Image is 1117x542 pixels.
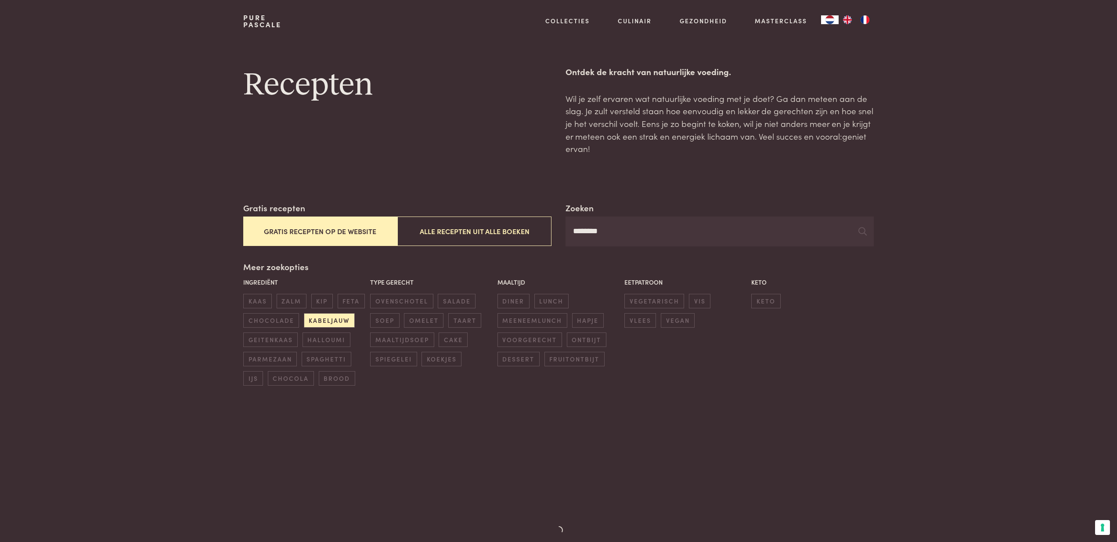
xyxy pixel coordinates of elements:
p: Eetpatroon [624,278,747,287]
span: ontbijt [567,332,606,347]
span: vegan [661,313,695,328]
span: cake [439,332,468,347]
span: ijs [243,371,263,386]
span: halloumi [303,332,350,347]
h1: Recepten [243,65,551,105]
span: kabeljauw [304,313,355,328]
span: keto [751,294,780,308]
span: salade [438,294,476,308]
span: chocola [268,371,314,386]
span: diner [497,294,530,308]
span: lunch [534,294,569,308]
span: ovenschotel [370,294,433,308]
p: Wil je zelf ervaren wat natuurlijke voeding met je doet? Ga dan meteen aan de slag. Je zult verst... [566,92,874,155]
span: voorgerecht [497,332,562,347]
span: feta [338,294,365,308]
span: koekjes [422,352,461,366]
p: Type gerecht [370,278,493,287]
a: Collecties [545,16,590,25]
button: Uw voorkeuren voor toestemming voor trackingtechnologieën [1095,520,1110,535]
span: hapje [572,313,604,328]
a: Masterclass [755,16,807,25]
a: Gezondheid [680,16,727,25]
button: Gratis recepten op de website [243,217,397,246]
span: soep [370,313,399,328]
a: Culinair [618,16,652,25]
span: fruitontbijt [544,352,605,366]
span: brood [319,371,355,386]
aside: Language selected: Nederlands [821,15,874,24]
strong: Ontdek de kracht van natuurlijke voeding. [566,65,731,77]
span: parmezaan [243,352,297,366]
ul: Language list [839,15,874,24]
span: omelet [404,313,443,328]
span: spaghetti [302,352,351,366]
span: zalm [277,294,306,308]
span: meeneemlunch [497,313,567,328]
span: vis [689,294,710,308]
span: dessert [497,352,540,366]
span: spiegelei [370,352,417,366]
label: Gratis recepten [243,202,305,214]
a: PurePascale [243,14,281,28]
p: Ingrediënt [243,278,366,287]
span: kip [311,294,333,308]
a: NL [821,15,839,24]
span: maaltijdsoep [370,332,434,347]
button: Alle recepten uit alle boeken [397,217,551,246]
p: Keto [751,278,874,287]
label: Zoeken [566,202,594,214]
p: Maaltijd [497,278,620,287]
div: Language [821,15,839,24]
span: geitenkaas [243,332,298,347]
span: kaas [243,294,272,308]
span: chocolade [243,313,299,328]
a: EN [839,15,856,24]
a: FR [856,15,874,24]
span: taart [448,313,481,328]
span: vlees [624,313,656,328]
span: vegetarisch [624,294,684,308]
